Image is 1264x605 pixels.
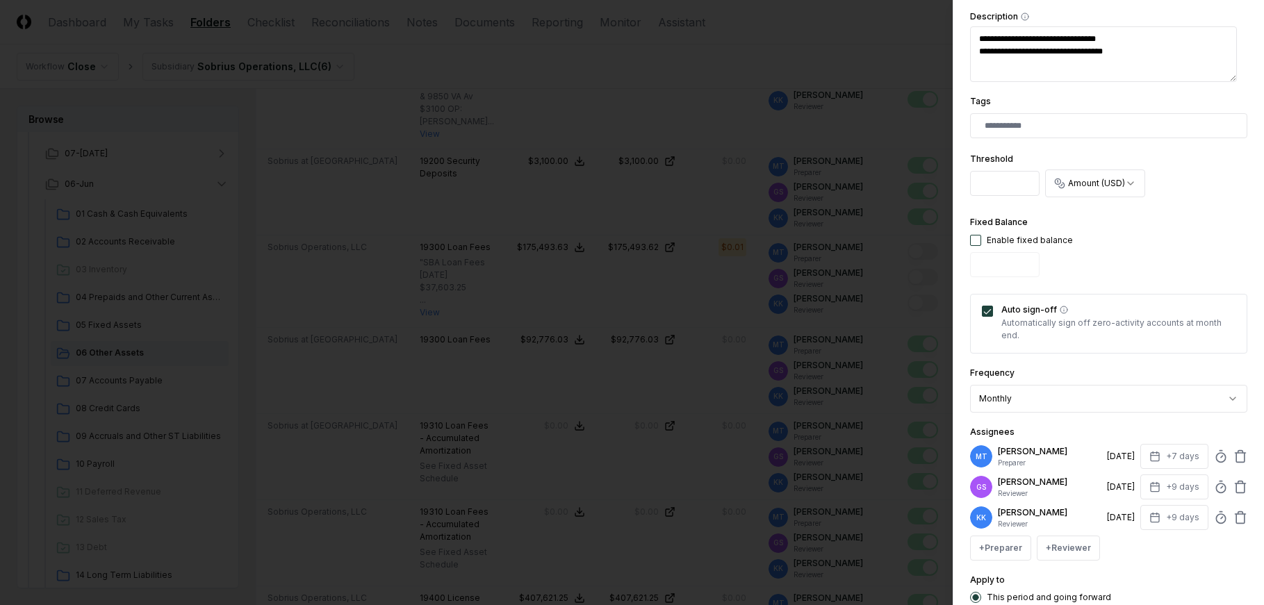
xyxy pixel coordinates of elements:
label: Tags [970,96,991,106]
p: Reviewer [998,488,1101,499]
p: Reviewer [998,519,1101,529]
div: [DATE] [1107,481,1135,493]
p: Automatically sign off zero-activity accounts at month end. [1001,317,1236,342]
label: Frequency [970,367,1015,378]
p: [PERSON_NAME] [998,445,1101,458]
p: Preparer [998,458,1101,468]
label: This period and going forward [987,593,1111,602]
label: Auto sign-off [1001,306,1236,314]
span: GS [976,482,986,492]
button: +9 days [1140,505,1208,530]
div: [DATE] [1107,511,1135,524]
button: Auto sign-off [1060,306,1068,314]
label: Threshold [970,154,1013,164]
label: Apply to [970,574,1005,585]
button: +9 days [1140,474,1208,499]
button: +7 days [1140,444,1208,469]
div: Enable fixed balance [987,234,1073,247]
p: [PERSON_NAME] [998,476,1101,488]
span: KK [976,513,986,523]
button: +Reviewer [1037,536,1100,561]
div: [DATE] [1107,450,1135,463]
button: +Preparer [970,536,1031,561]
label: Description [970,13,1247,21]
p: [PERSON_NAME] [998,506,1101,519]
span: MT [976,451,987,462]
button: Description [1021,13,1029,21]
label: Fixed Balance [970,217,1028,227]
label: Assignees [970,426,1015,437]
